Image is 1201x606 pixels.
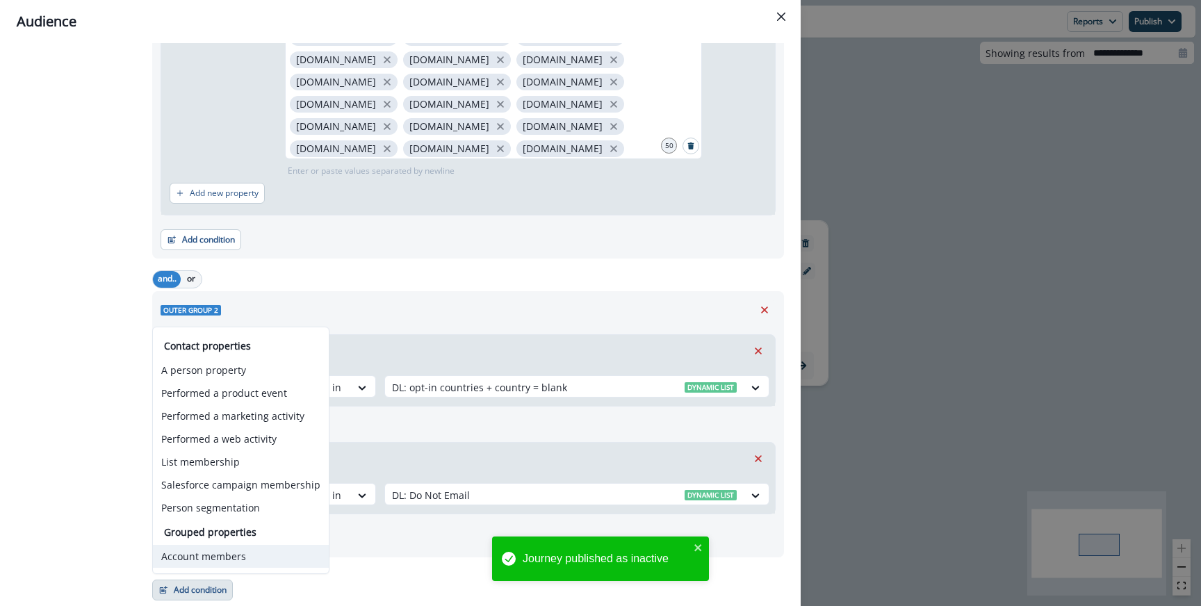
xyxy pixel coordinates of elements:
p: [DOMAIN_NAME] [409,76,489,88]
button: close [607,97,621,111]
button: Add new property [170,183,265,204]
p: Contact properties [164,338,318,353]
button: Remove [753,300,776,320]
p: [DOMAIN_NAME] [523,143,603,155]
button: close [380,120,394,133]
span: Outer group 2 [161,305,221,316]
button: close [493,75,507,89]
button: Person segmentation [153,496,329,519]
button: Add condition [161,229,241,250]
button: List membership [153,450,329,473]
button: Account members [153,545,329,568]
button: close [380,53,394,67]
p: [DOMAIN_NAME] [296,121,376,133]
p: [DOMAIN_NAME] [523,54,603,66]
p: [DOMAIN_NAME] [409,54,489,66]
button: or [181,271,202,288]
div: 50 [661,138,677,154]
p: [DOMAIN_NAME] [523,99,603,110]
p: [DOMAIN_NAME] [296,143,376,155]
button: close [493,53,507,67]
button: close [607,142,621,156]
button: Add condition [152,580,233,600]
p: [DOMAIN_NAME] [523,76,603,88]
button: Performed a web activity [153,427,329,450]
button: Performed a product event [153,382,329,404]
button: close [493,97,507,111]
button: Remove [747,448,769,469]
button: and.. [153,271,181,288]
button: close [607,53,621,67]
button: close [607,120,621,133]
button: Performed a marketing activity [153,404,329,427]
button: Remove [747,341,769,361]
button: close [694,542,703,553]
p: [DOMAIN_NAME] [409,99,489,110]
button: Salesforce campaign membership [153,473,329,496]
button: close [380,75,394,89]
button: Close [770,6,792,28]
div: Journey published as inactive [523,550,689,567]
p: [DOMAIN_NAME] [523,121,603,133]
p: Grouped properties [164,525,318,539]
button: close [380,142,394,156]
div: Audience [17,11,784,32]
p: [DOMAIN_NAME] [296,99,376,110]
p: Add new property [190,188,259,198]
p: [DOMAIN_NAME] [296,76,376,88]
p: [DOMAIN_NAME] [409,143,489,155]
button: close [493,142,507,156]
button: close [380,97,394,111]
p: [DOMAIN_NAME] [409,121,489,133]
p: Enter or paste values separated by newline [285,165,457,177]
button: close [493,120,507,133]
button: A person property [153,359,329,382]
button: close [607,75,621,89]
button: Search [683,138,699,154]
p: [DOMAIN_NAME] [296,54,376,66]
